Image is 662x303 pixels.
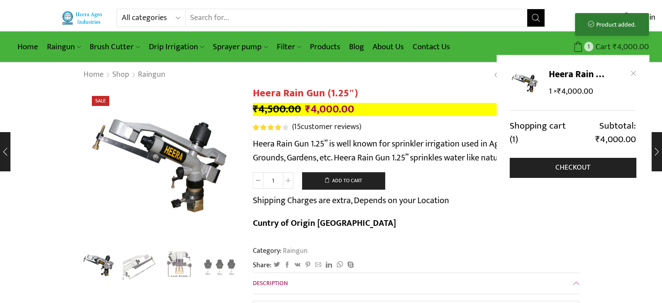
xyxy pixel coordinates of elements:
div: Rated 4.00 out of 5 [253,124,288,130]
img: Heera Raingun 1.50 [81,247,117,283]
span: Sale [92,96,109,106]
a: Drip Irrigation [144,37,208,57]
a: Raingun [282,245,308,256]
div: 1 / 4 [83,87,240,244]
bdi: 4,500.00 [253,100,301,118]
a: Checkout [510,158,636,177]
a: Raingun [138,69,166,81]
img: Rain Gun Nozzle [202,249,238,285]
bdi: 4,000.00 [595,132,636,147]
a: Home [13,37,43,57]
a: Raingun [43,37,85,57]
a: Adjestmen [161,249,198,285]
span: 15 [294,120,301,133]
a: Remove Heera Rain Gun (1.25") from cart [631,68,636,78]
span: Sign in [631,12,655,24]
li: 3 / 4 [161,249,198,283]
a: outlet-screw [121,249,157,285]
span: ₹ [557,85,561,98]
bdi: 4,000.00 [557,85,593,98]
span: 1 [584,42,593,51]
a: 1 Cart ₹4,000.00 [554,39,649,55]
span: ₹ [613,40,617,54]
button: Add to cart [302,172,385,190]
h1: Heera Rain Gun (1.25″) [253,87,579,100]
a: Sprayer pump [208,37,272,57]
a: Shopping cart (1) [510,119,573,146]
a: About Us [368,37,408,57]
span: 1 × [549,85,593,97]
nav: Breadcrumb [83,69,166,81]
a: Heera Rain Gun (1.25") [549,68,608,81]
img: Heera Raingun 1.50 [510,68,540,99]
span: Category: [253,246,308,256]
input: Product quantity [263,172,283,189]
span: Description [253,278,288,288]
p: Heera Rain Gun 1.25” is well known for sprinkler irrigation used in Agriculture fields, Sports Gr... [253,137,579,165]
span: 15 [253,124,290,130]
li: 4 / 4 [202,249,238,283]
span: ₹ [305,100,311,118]
a: Filter [272,37,306,57]
a: Home [83,69,104,81]
a: Shop [112,69,130,81]
button: Search button [527,9,544,27]
div: Product added. [575,13,649,36]
span: Subtotal: [599,118,636,133]
a: Sign in [558,10,655,26]
p: Shipping Charges are extra, Depends on your Location [253,194,449,208]
a: Contact Us [408,37,454,57]
a: Products [306,37,345,57]
bdi: 4,000.00 [305,100,354,118]
a: Blog [345,37,368,57]
span: ₹ [253,100,259,118]
a: Description [253,273,579,294]
span: ₹ [595,132,600,147]
a: (15customer reviews) [292,122,361,133]
span: Cart [593,41,611,53]
bdi: 4,000.00 [613,40,649,54]
span: Rated out of 5 based on customer ratings [253,124,281,130]
span: Share: [253,260,272,270]
a: Brush Cutter [85,37,144,57]
li: 1 / 4 [81,249,117,283]
b: Cuntry of Origin [GEOGRAPHIC_DATA] [253,216,396,231]
input: Search for... [186,9,528,27]
li: 2 / 4 [121,249,157,283]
